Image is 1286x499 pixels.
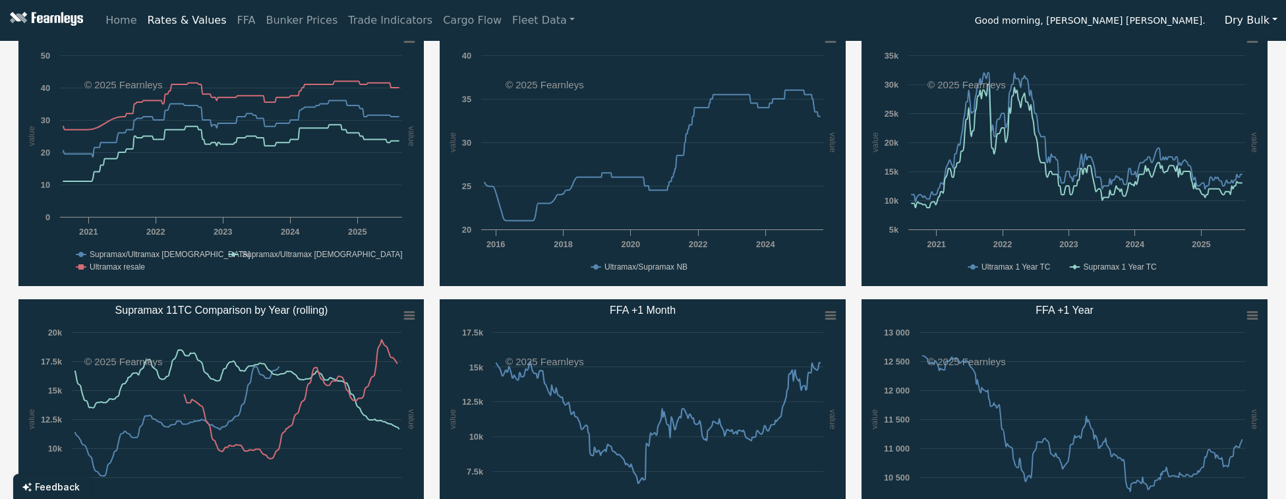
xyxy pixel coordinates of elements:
text: 2022 [146,227,165,237]
text: FFA +1 Year [1036,305,1094,316]
text: 20 [40,148,49,158]
text: value [828,132,838,153]
text: FFA +1 Month [610,305,676,316]
a: FFA [232,7,261,34]
text: © 2025 Fearnleys [927,356,1006,367]
text: 2025 [348,227,366,237]
button: Dry Bulk [1216,8,1286,33]
text: 20 [462,225,471,235]
text: 2023 [1060,239,1078,249]
text: 35k [885,51,899,61]
svg: Second Hand Values [18,22,424,286]
a: Cargo Flow [438,7,507,34]
text: Supramax 11TC Comparison by Year (rolling) [115,305,328,316]
text: 2021 [927,239,946,249]
text: Supramax 1 Year TC [1084,262,1157,272]
span: Good morning, [PERSON_NAME] [PERSON_NAME]. [975,11,1206,33]
text: 2022 [689,239,707,249]
text: 2025 [1192,239,1211,249]
text: © 2025 Fearnleys [506,79,584,90]
text: value [870,132,880,153]
text: Supramax/Ultramax [DEMOGRAPHIC_DATA] [242,250,403,259]
text: value [407,126,417,146]
text: 20k [885,138,899,148]
text: Ultramax 1 Year TC [981,262,1051,272]
text: 2024 [757,239,776,249]
text: 13 000 [884,328,910,338]
text: © 2025 Fearnleys [506,356,584,367]
text: 15k [885,167,899,177]
a: Home [100,7,142,34]
text: 25 [462,181,471,191]
text: 2021 [79,227,98,237]
text: value [828,409,838,430]
text: 40 [40,83,49,93]
text: value [448,132,457,153]
a: Rates & Values [142,7,232,34]
text: Ultramax/Supramax NB [604,262,687,272]
text: 10 500 [884,473,910,483]
text: 30 [462,138,471,148]
text: © 2025 Fearnleys [84,356,163,367]
text: 30 [40,115,49,125]
text: 2016 [486,239,505,249]
text: 7.5k [45,473,63,483]
text: 10k [885,196,899,206]
text: © 2025 Fearnleys [927,79,1006,90]
text: 12 000 [884,386,910,396]
a: Fleet Data [507,7,580,34]
text: 30k [885,80,899,90]
text: 2024 [280,227,299,237]
text: 11 000 [884,444,910,454]
text: 50 [40,51,49,61]
text: value [26,126,36,146]
text: 2022 [993,239,1012,249]
text: 17.5k [462,328,484,338]
text: © 2025 Fearnleys [84,79,163,90]
text: 25k [885,109,899,119]
text: value [448,409,457,430]
text: 11 500 [884,415,910,425]
text: 2020 [622,239,640,249]
text: value [1250,409,1260,430]
text: 12.5k [462,397,484,407]
text: 17.5k [40,357,62,367]
text: 40 [462,51,471,61]
a: Bunker Prices [260,7,343,34]
text: Ultramax resale [90,262,145,272]
text: value [407,409,417,430]
text: 12.5k [40,415,62,425]
text: 15k [469,363,484,372]
text: 2018 [554,239,573,249]
text: 10k [47,444,62,454]
svg: 1 Year Time Charter Rates [862,22,1268,286]
text: value [26,409,36,430]
text: Supramax/Ultramax [DEMOGRAPHIC_DATA] [90,250,250,259]
text: 7.5k [467,467,484,477]
text: 10 [40,180,49,190]
img: Fearnleys Logo [7,12,83,28]
text: 0 [45,212,49,222]
text: 15k [47,386,62,396]
text: 12 500 [884,357,910,367]
svg: Ultramax/Supramax NB Price (China) [440,22,846,286]
text: 2024 [1126,239,1145,249]
text: value [1250,132,1260,153]
text: 20k [47,328,62,338]
text: 35 [462,94,471,104]
a: Trade Indicators [343,7,438,34]
text: 5k [889,225,899,235]
text: value [869,409,879,430]
text: 2023 [213,227,231,237]
text: 10k [469,432,484,442]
